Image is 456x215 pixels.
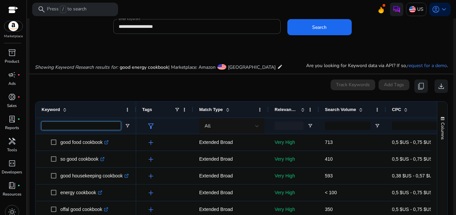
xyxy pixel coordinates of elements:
[38,5,46,13] span: search
[199,152,263,166] p: Extended Broad
[47,6,87,13] p: Press to search
[417,3,423,15] p: US
[60,186,102,200] p: energy cookbook
[312,24,327,31] span: Search
[8,159,16,167] span: code_blocks
[5,58,19,64] p: Product
[147,122,155,130] span: filter_alt
[392,207,433,212] span: 0,5 $US - 0,75 $US
[325,173,333,178] span: 593
[7,147,17,153] p: Tools
[60,152,105,166] p: so good cookbook
[392,140,433,145] span: 0,5 $US - 0,75 $US
[392,156,433,162] span: 0,5 $US - 0,75 $US
[147,139,155,147] span: add
[8,93,16,101] span: donut_small
[8,181,16,190] span: book_4
[17,118,20,120] span: fiber_manual_record
[325,140,333,145] span: 713
[375,123,380,128] button: Open Filter Menu
[205,123,211,129] span: All
[42,107,60,112] span: Keyword
[440,122,446,140] span: Columns
[199,107,223,112] span: Match Type
[2,169,22,175] p: Developers
[392,107,401,112] span: CPC
[392,190,433,195] span: 0,5 $US - 0,75 $US
[275,107,298,112] span: Relevance Score
[17,73,20,76] span: fiber_manual_record
[168,64,216,70] span: | Marketplace: Amazon
[4,34,23,39] p: Marketplace
[392,173,435,178] span: 0,38 $US - 0,57 $US
[147,172,155,180] span: add
[440,5,448,13] span: keyboard_arrow_down
[275,152,313,166] p: Very High
[199,169,263,183] p: Extended Broad
[120,64,168,70] span: good energy cookbook
[277,63,283,71] mat-icon: edit
[60,136,109,149] p: good food cookbook
[60,169,129,183] p: good housekeeping cookbook
[147,189,155,197] span: add
[306,62,448,69] p: Are you looking for Keyword data via API? If so, .
[60,6,66,13] span: /
[409,6,416,13] img: us.svg
[8,80,16,87] p: Ads
[147,206,155,214] span: add
[17,96,20,98] span: fiber_manual_record
[437,82,445,90] span: download
[325,107,356,112] span: Search Volume
[8,115,16,123] span: lab_profile
[199,186,263,200] p: Extended Broad
[4,21,22,31] img: amazon.svg
[275,136,313,149] p: Very High
[435,79,448,93] button: download
[17,184,20,187] span: fiber_manual_record
[307,123,313,128] button: Open Filter Menu
[8,137,16,145] span: handyman
[407,62,447,69] a: request for a demo
[199,136,263,149] p: Extended Broad
[125,123,130,128] button: Open Filter Menu
[432,5,440,13] span: account_circle
[325,156,333,162] span: 410
[325,122,370,130] input: Search Volume Filter Input
[7,103,17,109] p: Sales
[35,64,118,70] i: Showing Keyword Research results for:
[325,207,333,212] span: 350
[325,190,337,195] span: < 100
[42,122,121,130] input: Keyword Filter Input
[147,155,155,163] span: add
[5,125,19,131] p: Reports
[392,122,438,130] input: CPC Filter Input
[228,64,276,70] span: [GEOGRAPHIC_DATA]
[142,107,152,112] span: Tags
[8,71,16,79] span: campaign
[8,49,16,57] span: inventory_2
[275,169,313,183] p: Very High
[3,191,21,197] p: Resources
[287,19,352,35] button: Search
[275,186,313,200] p: Very High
